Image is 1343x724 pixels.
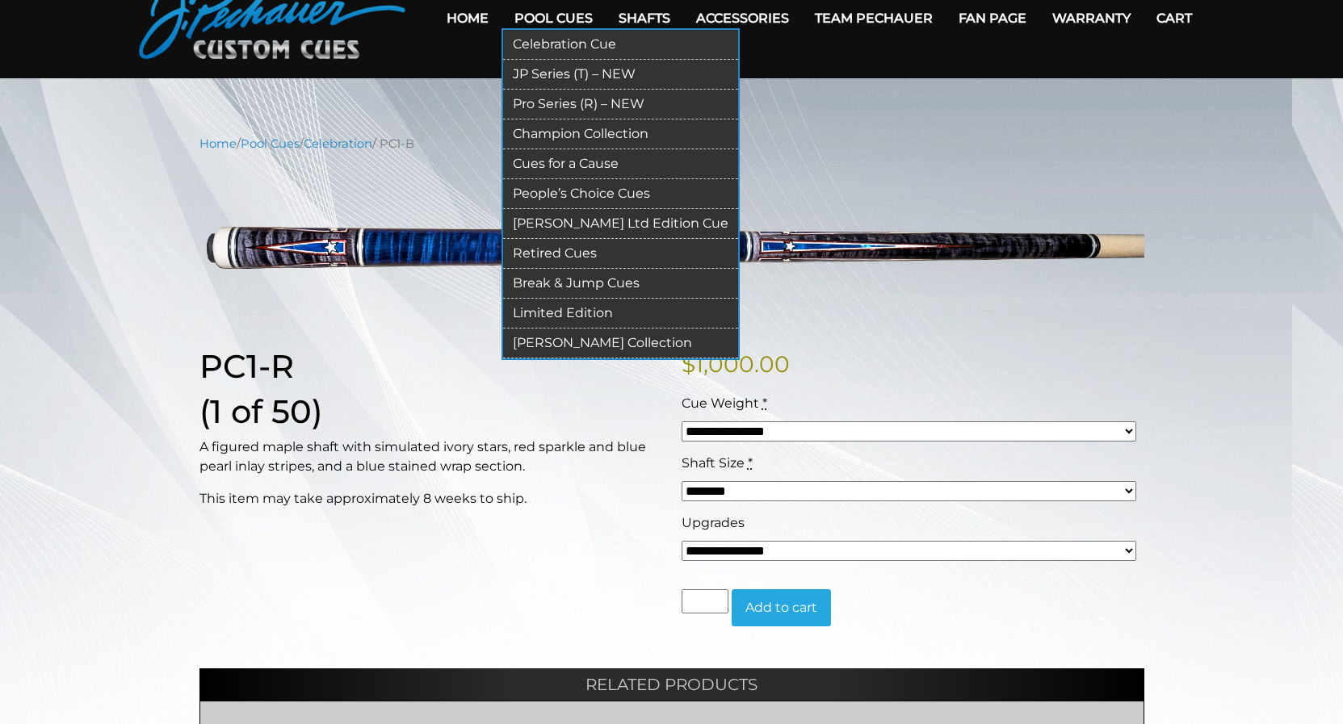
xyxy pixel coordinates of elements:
a: Limited Edition [503,299,738,329]
span: $ [682,350,695,378]
p: A figured maple shaft with simulated ivory stars, red sparkle and blue pearl inlay stripes, and a... [199,437,662,476]
abbr: required [762,395,767,411]
h1: (1 of 50) [199,392,662,431]
nav: Breadcrumb [199,135,1144,153]
a: [PERSON_NAME] Collection [503,329,738,358]
span: Upgrades [682,515,745,530]
a: Champion Collection [503,119,738,149]
bdi: 1,000.00 [682,350,790,378]
h2: Related products [199,668,1144,701]
a: Break & Jump Cues [503,269,738,299]
h1: PC1-R [199,347,662,386]
a: Pro Series (R) – NEW [503,90,738,119]
a: Celebration Cue [503,30,738,60]
a: Pool Cues [241,136,300,151]
a: Celebration [304,136,372,151]
a: Retired Cues [503,239,738,269]
span: Cue Weight [682,395,759,411]
a: Home [199,136,237,151]
abbr: required [748,455,753,471]
a: People’s Choice Cues [503,179,738,209]
button: Add to cart [732,589,831,626]
a: [PERSON_NAME] Ltd Edition Cue [503,209,738,239]
span: Shaft Size [682,455,745,471]
input: Product quantity [682,589,728,613]
a: Cues for a Cause [503,149,738,179]
p: This item may take approximately 8 weeks to ship. [199,489,662,508]
img: PC1-B.png [199,165,1144,322]
a: JP Series (T) – NEW [503,60,738,90]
